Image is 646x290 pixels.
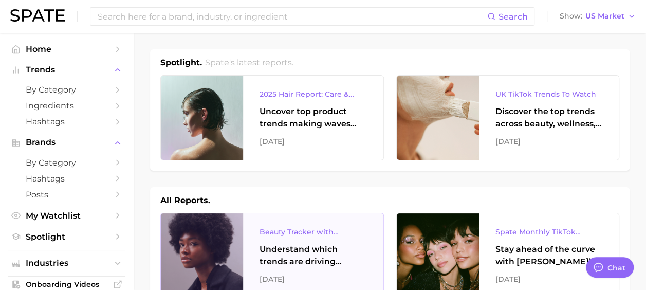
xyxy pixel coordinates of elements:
a: My Watchlist [8,208,125,224]
span: Ingredients [26,101,108,111]
div: UK TikTok Trends To Watch [495,88,603,100]
h2: Spate's latest reports. [205,57,293,69]
h1: Spotlight. [160,57,202,69]
a: Ingredients [8,98,125,114]
span: by Category [26,85,108,95]
div: [DATE] [260,135,367,148]
span: Show [560,13,582,19]
span: Industries [26,259,108,268]
input: Search here for a brand, industry, or ingredient [97,8,487,25]
div: Beauty Tracker with Popularity Index [260,226,367,238]
a: UK TikTok Trends To WatchDiscover the top trends across beauty, wellness, and personal care on Ti... [396,75,620,160]
a: Hashtags [8,114,125,130]
div: Understand which trends are driving engagement across platforms in the skin, hair, makeup, and fr... [260,243,367,268]
a: by Category [8,155,125,171]
button: ShowUS Market [557,10,638,23]
span: Hashtags [26,117,108,126]
span: Spotlight [26,232,108,242]
button: Industries [8,256,125,271]
div: [DATE] [260,273,367,285]
span: Posts [26,190,108,200]
a: 2025 Hair Report: Care & Styling ProductsUncover top product trends making waves across platforms... [160,75,384,160]
div: Discover the top trends across beauty, wellness, and personal care on TikTok [GEOGRAPHIC_DATA]. [495,105,603,130]
div: 2025 Hair Report: Care & Styling Products [260,88,367,100]
div: Uncover top product trends making waves across platforms — along with key insights into benefits,... [260,105,367,130]
img: SPATE [10,9,65,22]
a: Hashtags [8,171,125,187]
span: Trends [26,65,108,75]
span: Hashtags [26,174,108,184]
span: Search [499,12,528,22]
a: Posts [8,187,125,203]
div: [DATE] [495,135,603,148]
div: Stay ahead of the curve with [PERSON_NAME]’s latest monthly tracker, spotlighting the fastest-gro... [495,243,603,268]
h1: All Reports. [160,194,210,207]
span: Brands [26,138,108,147]
span: Onboarding Videos [26,280,108,289]
span: Home [26,44,108,54]
a: Home [8,41,125,57]
div: Spate Monthly TikTok Brands Tracker [495,226,603,238]
a: Spotlight [8,229,125,245]
button: Brands [8,135,125,150]
a: by Category [8,82,125,98]
div: [DATE] [495,273,603,285]
span: by Category [26,158,108,168]
span: My Watchlist [26,211,108,221]
button: Trends [8,62,125,78]
span: US Market [585,13,624,19]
